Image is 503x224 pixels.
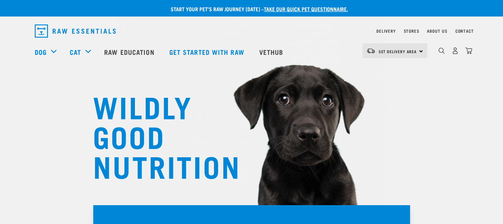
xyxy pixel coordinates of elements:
[98,39,162,65] a: Raw Education
[70,47,81,57] a: Cat
[93,91,225,180] h1: WILDLY GOOD NUTRITION
[376,30,396,32] a: Delivery
[452,47,459,54] img: user.png
[264,7,348,10] a: take our quick pet questionnaire.
[29,22,474,40] nav: dropdown navigation
[163,39,253,65] a: Get started with Raw
[404,30,419,32] a: Stores
[439,48,445,54] img: home-icon-1@2x.png
[253,39,292,65] a: Vethub
[379,50,417,53] span: Set Delivery Area
[35,47,47,57] a: Dog
[366,48,375,54] img: van-moving.png
[427,30,447,32] a: About Us
[35,24,116,38] img: Raw Essentials Logo
[465,47,472,54] img: home-icon@2x.png
[455,30,474,32] a: Contact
